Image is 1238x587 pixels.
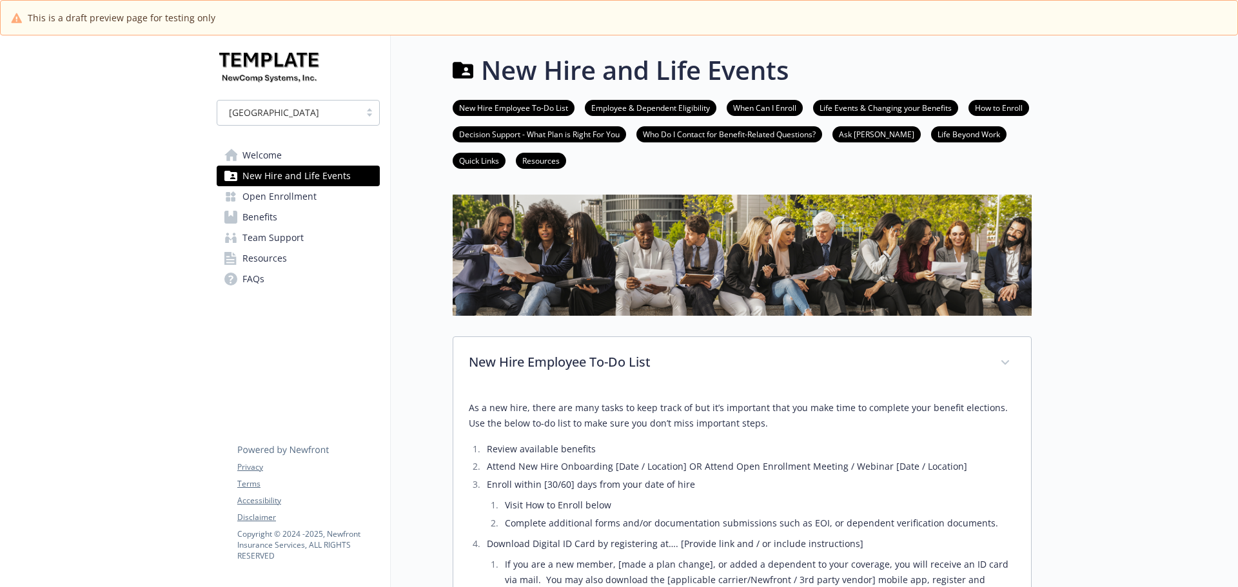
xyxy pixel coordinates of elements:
[237,495,379,506] a: Accessibility
[453,101,575,113] a: New Hire Employee To-Do List
[217,186,380,207] a: Open Enrollment
[453,154,506,166] a: Quick Links
[968,101,1029,113] a: How to Enroll
[453,128,626,140] a: Decision Support - What Plan is Right For You
[483,459,1016,474] li: Attend New Hire Onboarding [Date / Location] OR Attend Open Enrollment Meeting / Webinar [Date / ...
[585,101,716,113] a: Employee & Dependent Eligibility
[224,106,353,119] span: [GEOGRAPHIC_DATA]
[242,269,264,289] span: FAQs
[237,478,379,490] a: Terms
[501,497,1016,513] li: Visit How to Enroll below
[483,441,1016,457] li: Review available benefits
[229,106,319,119] span: [GEOGRAPHIC_DATA]
[217,269,380,289] a: FAQs
[237,461,379,473] a: Privacy
[813,101,958,113] a: Life Events & Changing your Benefits
[483,477,1016,531] li: Enroll within [30/60] days from your date of hire
[242,145,282,166] span: Welcome
[453,195,1032,315] img: new hire page banner
[727,101,803,113] a: When Can I Enroll
[453,337,1031,390] div: New Hire Employee To-Do List
[237,528,379,561] p: Copyright © 2024 - 2025 , Newfront Insurance Services, ALL RIGHTS RESERVED
[481,51,789,90] h1: New Hire and Life Events
[28,11,215,24] span: This is a draft preview page for testing only
[832,128,921,140] a: Ask [PERSON_NAME]
[516,154,566,166] a: Resources
[469,352,985,372] p: New Hire Employee To-Do List
[242,227,304,248] span: Team Support
[636,128,822,140] a: Who Do I Contact for Benefit-Related Questions?
[469,400,1016,431] p: As a new hire, there are many tasks to keep track of but it’s important that you make time to com...
[242,207,277,227] span: Benefits
[242,186,317,207] span: Open Enrollment
[217,227,380,248] a: Team Support
[242,248,287,269] span: Resources
[931,128,1007,140] a: Life Beyond Work
[237,512,379,523] a: Disclaimer
[501,515,1016,531] li: Complete additional forms and/or documentation submissions such as EOI, or dependent verification...
[217,145,380,166] a: Welcome
[242,166,351,186] span: New Hire and Life Events
[217,248,380,269] a: Resources
[217,207,380,227] a: Benefits
[217,166,380,186] a: New Hire and Life Events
